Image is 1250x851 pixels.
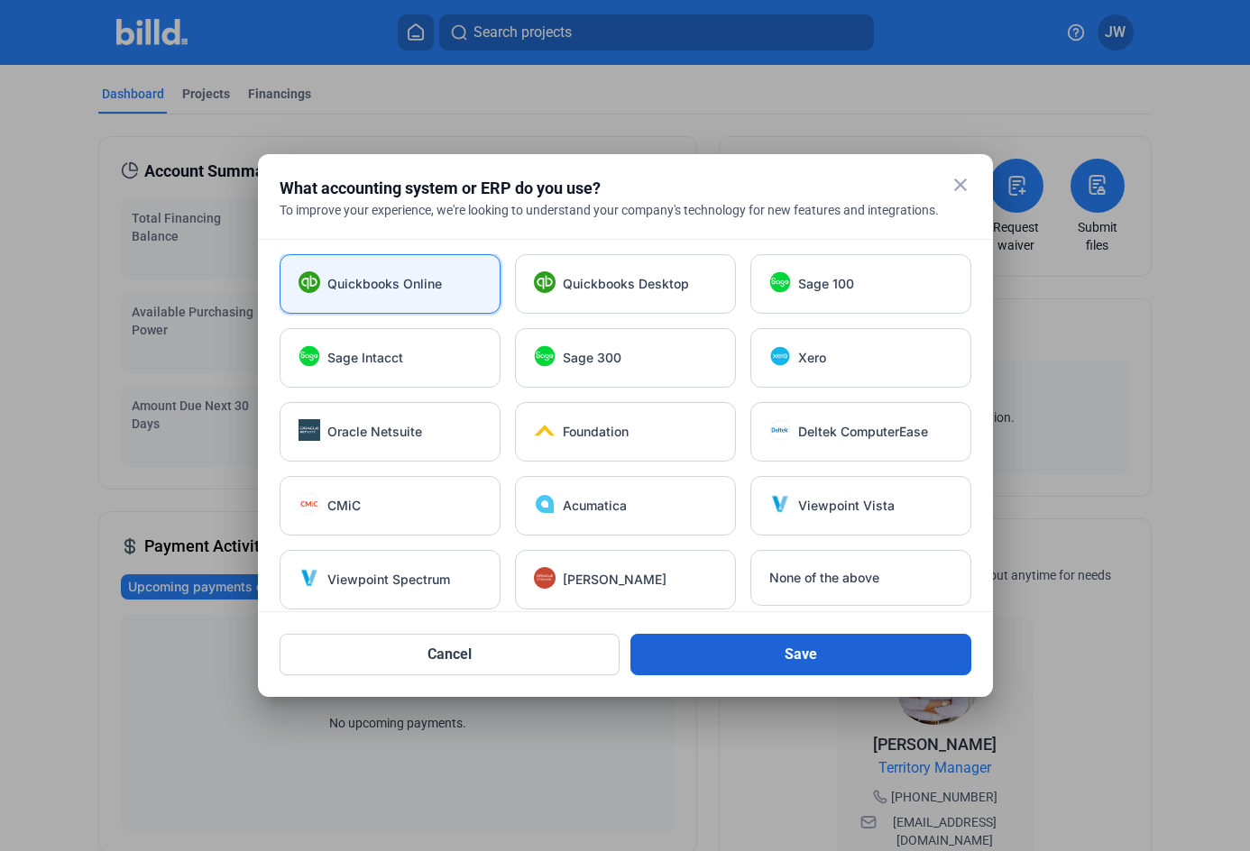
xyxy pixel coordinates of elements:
[327,497,361,515] span: CMiC
[327,275,442,293] span: Quickbooks Online
[327,349,403,367] span: Sage Intacct
[327,423,422,441] span: Oracle Netsuite
[798,349,826,367] span: Xero
[280,201,971,219] div: To improve your experience, we're looking to understand your company's technology for new feature...
[769,569,879,587] span: None of the above
[798,275,854,293] span: Sage 100
[630,634,971,675] button: Save
[327,571,450,589] span: Viewpoint Spectrum
[798,497,895,515] span: Viewpoint Vista
[563,275,689,293] span: Quickbooks Desktop
[563,349,621,367] span: Sage 300
[563,497,627,515] span: Acumatica
[563,423,629,441] span: Foundation
[798,423,928,441] span: Deltek ComputerEase
[563,571,666,589] span: [PERSON_NAME]
[950,174,971,196] mat-icon: close
[280,176,926,201] div: What accounting system or ERP do you use?
[280,634,620,675] button: Cancel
